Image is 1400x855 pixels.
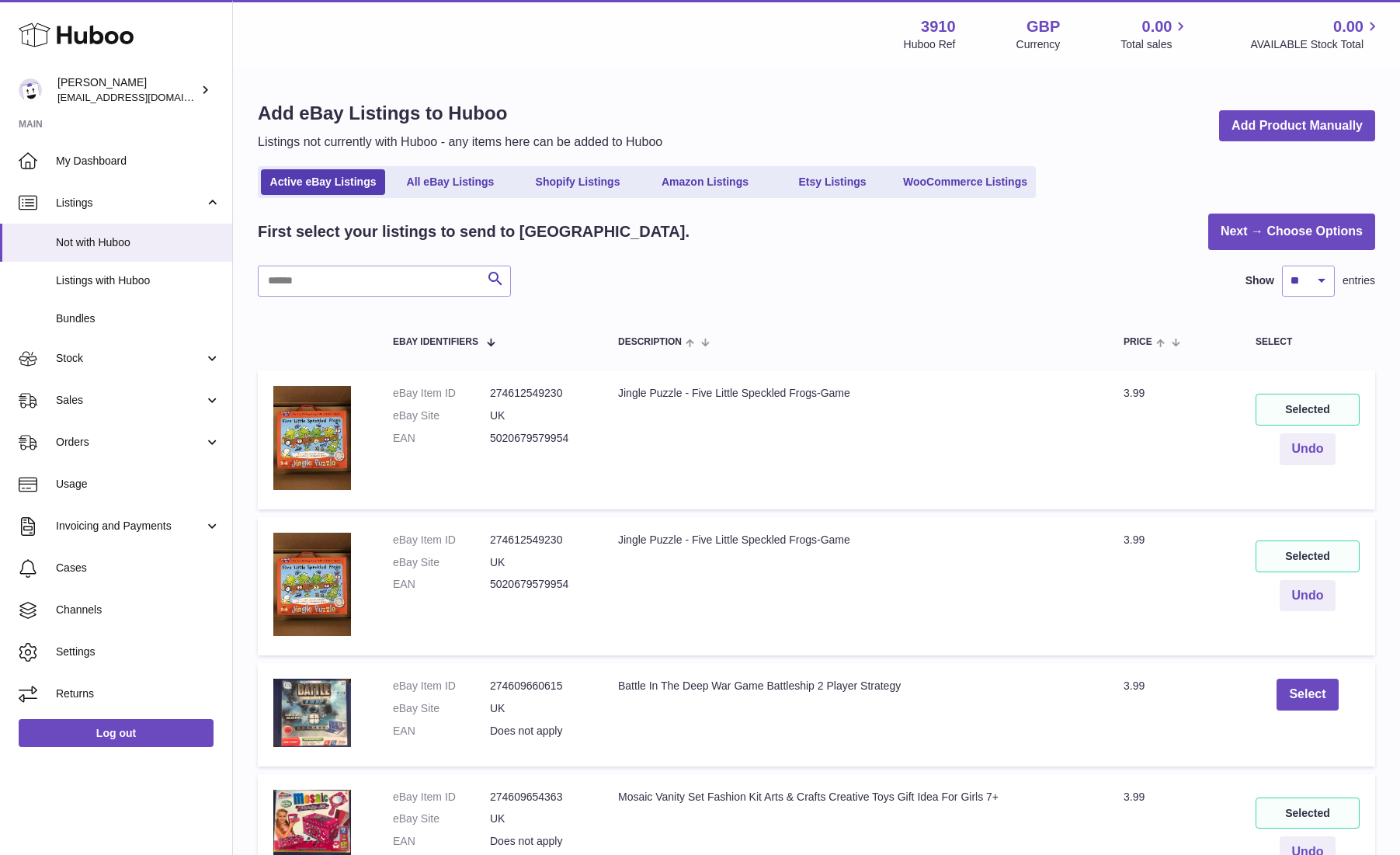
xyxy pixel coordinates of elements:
a: Etsy Listings [770,169,895,195]
span: Price [1124,337,1152,347]
span: My Dashboard [56,154,221,169]
a: Shopify Listings [516,169,640,195]
span: 0.00 [1333,16,1364,37]
div: Huboo Ref [904,37,956,52]
dt: EAN [393,724,490,739]
span: Bundles [56,311,221,326]
span: Invoicing and Payments [56,519,204,534]
dd: Does not apply [490,834,587,849]
dd: 274612549230 [490,533,587,547]
strong: 3910 [921,16,956,37]
dd: UK [490,701,587,716]
span: Total sales [1120,37,1190,52]
span: Listings with Huboo [56,273,221,288]
strong: GBP [1027,16,1060,37]
span: Cases [56,561,221,575]
a: Amazon Listings [643,169,767,195]
div: Selected [1256,798,1360,829]
span: Settings [56,645,221,659]
span: 3.99 [1124,534,1145,546]
span: Orders [56,435,204,450]
button: Undo [1280,433,1336,465]
span: Stock [56,351,204,366]
span: Channels [56,603,221,617]
dt: eBay Site [393,555,490,570]
span: entries [1343,273,1375,288]
div: Currency [1016,37,1061,52]
span: 0.00 [1142,16,1172,37]
div: [PERSON_NAME] [57,75,197,105]
div: Select [1256,337,1360,347]
div: Battle In The Deep War Game Battleship 2 Player Strategy [618,679,1093,693]
h2: First select your listings to send to [GEOGRAPHIC_DATA]. [258,221,690,242]
span: Not with Huboo [56,235,221,250]
span: 3.99 [1124,387,1145,399]
span: [EMAIL_ADDRESS][DOMAIN_NAME] [57,91,228,103]
dd: 5020679579954 [490,577,587,592]
span: AVAILABLE Stock Total [1250,37,1381,52]
p: Listings not currently with Huboo - any items here can be added to Huboo [258,134,662,151]
img: $_12.JPG [273,386,351,489]
a: Add Product Manually [1219,110,1375,142]
dt: EAN [393,431,490,446]
img: $_12.JPG [273,679,351,747]
button: Undo [1280,580,1336,612]
span: Returns [56,686,221,701]
a: 0.00 AVAILABLE Stock Total [1250,16,1381,52]
span: eBay Identifiers [393,337,478,347]
button: Select [1277,679,1338,711]
span: Listings [56,196,204,210]
a: Log out [19,719,214,747]
dd: 274609660615 [490,679,587,693]
span: Sales [56,393,204,408]
a: WooCommerce Listings [898,169,1033,195]
dt: eBay Item ID [393,790,490,805]
div: Mosaic Vanity Set Fashion Kit Arts & Crafts Creative Toys Gift Idea For Girls 7+ [618,790,1093,805]
dd: 5020679579954 [490,431,587,446]
dt: eBay Item ID [393,386,490,401]
a: Next → Choose Options [1208,214,1375,250]
dt: eBay Item ID [393,679,490,693]
label: Show [1245,273,1274,288]
a: Active eBay Listings [261,169,385,195]
dd: UK [490,555,587,570]
img: max@shopogolic.net [19,78,42,102]
dd: Does not apply [490,724,587,739]
dd: UK [490,812,587,826]
dt: eBay Site [393,408,490,423]
dt: EAN [393,577,490,592]
dt: eBay Site [393,701,490,716]
dd: 274612549230 [490,386,587,401]
span: Description [618,337,682,347]
div: Jingle Puzzle - Five Little Speckled Frogs-Game [618,533,1093,547]
img: $_12.JPG [273,533,351,636]
h1: Add eBay Listings to Huboo [258,101,662,126]
dt: EAN [393,834,490,849]
span: 3.99 [1124,679,1145,692]
img: $_12.JPG [273,790,351,855]
a: All eBay Listings [388,169,512,195]
div: Selected [1256,394,1360,426]
span: Usage [56,477,221,492]
dd: 274609654363 [490,790,587,805]
dt: eBay Site [393,812,490,826]
span: 3.99 [1124,791,1145,803]
dt: eBay Item ID [393,533,490,547]
a: 0.00 Total sales [1120,16,1190,52]
div: Selected [1256,540,1360,572]
div: Jingle Puzzle - Five Little Speckled Frogs-Game [618,386,1093,401]
dd: UK [490,408,587,423]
